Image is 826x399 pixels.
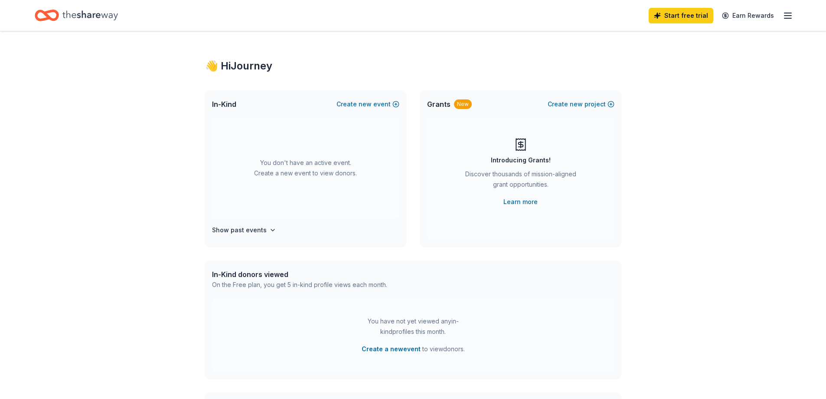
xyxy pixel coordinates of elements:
[336,99,399,109] button: Createnewevent
[649,8,713,23] a: Start free trial
[570,99,583,109] span: new
[359,316,467,337] div: You have not yet viewed any in-kind profiles this month.
[212,280,387,290] div: On the Free plan, you get 5 in-kind profile views each month.
[212,225,267,235] h4: Show past events
[454,99,472,109] div: New
[205,59,621,73] div: 👋 Hi Journey
[491,155,551,165] div: Introducing Grants!
[462,169,580,193] div: Discover thousands of mission-aligned grant opportunities.
[503,197,538,207] a: Learn more
[212,269,387,280] div: In-Kind donors viewed
[427,99,451,109] span: Grants
[362,344,421,354] button: Create a newevent
[359,99,372,109] span: new
[35,5,118,26] a: Home
[212,99,236,109] span: In-Kind
[212,118,399,218] div: You don't have an active event. Create a new event to view donors.
[717,8,779,23] a: Earn Rewards
[362,344,465,354] span: to view donors .
[548,99,614,109] button: Createnewproject
[212,225,276,235] button: Show past events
